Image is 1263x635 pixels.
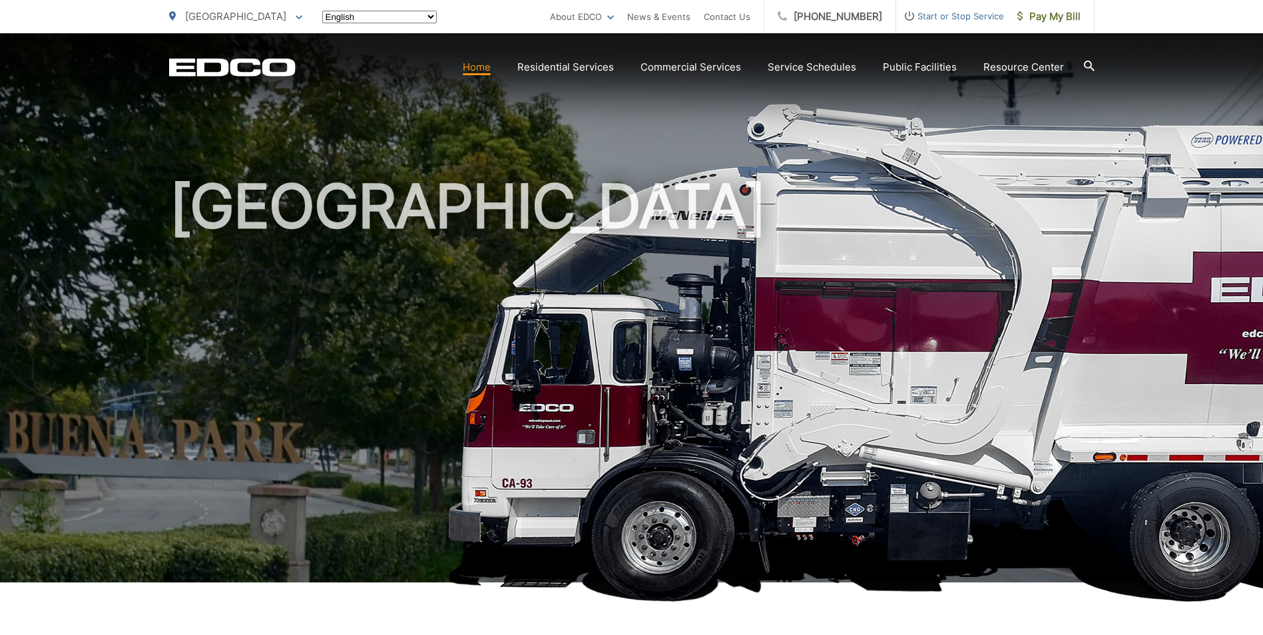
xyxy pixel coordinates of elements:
a: Commercial Services [640,59,741,75]
a: Public Facilities [883,59,957,75]
span: [GEOGRAPHIC_DATA] [185,10,286,23]
a: Home [463,59,491,75]
a: Contact Us [704,9,750,25]
h1: [GEOGRAPHIC_DATA] [169,173,1095,594]
a: Residential Services [517,59,614,75]
select: Select a language [322,11,437,23]
a: About EDCO [550,9,614,25]
a: Resource Center [983,59,1064,75]
span: Pay My Bill [1017,9,1081,25]
a: News & Events [627,9,690,25]
a: Service Schedules [768,59,856,75]
a: EDCD logo. Return to the homepage. [169,58,296,77]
